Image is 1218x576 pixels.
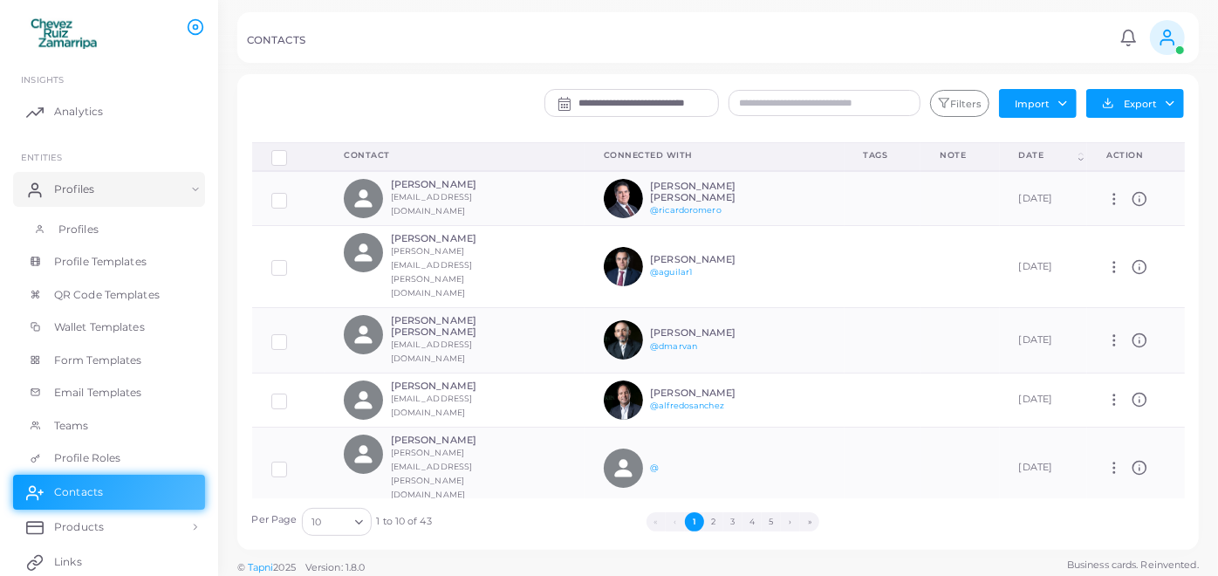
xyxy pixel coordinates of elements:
img: logo [16,17,113,49]
span: © [237,560,365,575]
small: [EMAIL_ADDRESS][DOMAIN_NAME] [391,394,473,417]
div: [DATE] [1019,461,1069,475]
h6: [PERSON_NAME] [PERSON_NAME] [650,181,778,203]
div: Contact [344,149,565,161]
span: Profiles [54,182,94,197]
button: Go to page 1 [685,512,704,531]
h6: [PERSON_NAME] [650,327,778,339]
a: QR Code Templates [13,278,205,312]
h6: [PERSON_NAME] [391,381,519,392]
a: Profile Roles [13,442,205,475]
a: Products [13,510,205,545]
span: Products [54,519,104,535]
input: Search for option [323,512,348,531]
a: @ricardoromero [650,205,722,215]
div: [DATE] [1019,192,1069,206]
svg: person fill [352,388,375,412]
button: Import [999,89,1077,117]
label: Per Page [252,513,298,527]
span: Teams [54,418,89,434]
button: Go to page 2 [704,512,723,531]
img: avatar [604,320,643,360]
button: Go to next page [781,512,800,531]
small: [EMAIL_ADDRESS][DOMAIN_NAME] [391,192,473,216]
span: QR Code Templates [54,287,160,303]
span: Version: 1.8.0 [305,561,366,573]
button: Filters [930,90,989,118]
span: Profile Templates [54,254,147,270]
h6: [PERSON_NAME] [650,387,778,399]
a: Email Templates [13,376,205,409]
svg: person fill [352,187,375,210]
span: Links [54,554,82,570]
button: Export [1086,89,1184,118]
span: Profile Roles [54,450,120,466]
div: Date [1019,149,1076,161]
span: Wallet Templates [54,319,145,335]
h6: [PERSON_NAME] [PERSON_NAME] [391,315,519,338]
div: [DATE] [1019,333,1069,347]
span: INSIGHTS [21,74,64,85]
span: 1 to 10 of 43 [376,515,431,529]
div: Search for option [302,508,372,536]
a: Wallet Templates [13,311,205,344]
a: Profile Templates [13,245,205,278]
button: Go to page 4 [742,512,762,531]
h6: [PERSON_NAME] [650,254,778,265]
svg: person fill [352,323,375,346]
a: @dmarvan [650,341,697,351]
a: Contacts [13,475,205,510]
span: 10 [311,513,321,531]
a: @ [650,463,659,472]
span: Profiles [58,222,99,237]
div: Connected With [604,149,825,161]
small: [PERSON_NAME][EMAIL_ADDRESS][PERSON_NAME][DOMAIN_NAME] [391,448,473,499]
span: 2025 [273,560,295,575]
button: Go to last page [800,512,819,531]
div: Tags [864,149,902,161]
svg: person fill [612,456,635,480]
svg: person fill [352,442,375,466]
a: Form Templates [13,344,205,377]
h5: CONTACTS [247,34,305,46]
h6: [PERSON_NAME] [391,435,519,446]
a: Analytics [13,94,205,129]
button: Go to page 3 [723,512,742,531]
a: Profiles [13,213,205,246]
div: Note [940,149,980,161]
div: action [1106,149,1165,161]
img: avatar [604,179,643,218]
th: Row-selection [252,142,325,171]
a: Profiles [13,172,205,207]
div: [DATE] [1019,393,1069,407]
a: Tapni [248,561,274,573]
span: Email Templates [54,385,142,401]
div: [DATE] [1019,260,1069,274]
ul: Pagination [432,512,1034,531]
span: Business cards. Reinvented. [1067,558,1199,573]
svg: person fill [352,241,375,264]
button: Go to page 5 [762,512,781,531]
img: avatar [604,247,643,286]
small: [EMAIL_ADDRESS][DOMAIN_NAME] [391,339,473,363]
span: ENTITIES [21,152,62,162]
span: Analytics [54,104,103,120]
a: Teams [13,409,205,442]
h6: [PERSON_NAME] [391,233,519,244]
span: Form Templates [54,353,142,368]
img: avatar [604,381,643,420]
h6: [PERSON_NAME] [391,179,519,190]
small: [PERSON_NAME][EMAIL_ADDRESS][PERSON_NAME][DOMAIN_NAME] [391,246,473,298]
span: Contacts [54,484,103,500]
a: @aguilar1 [650,267,692,277]
a: @alfredosanchez [650,401,724,410]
